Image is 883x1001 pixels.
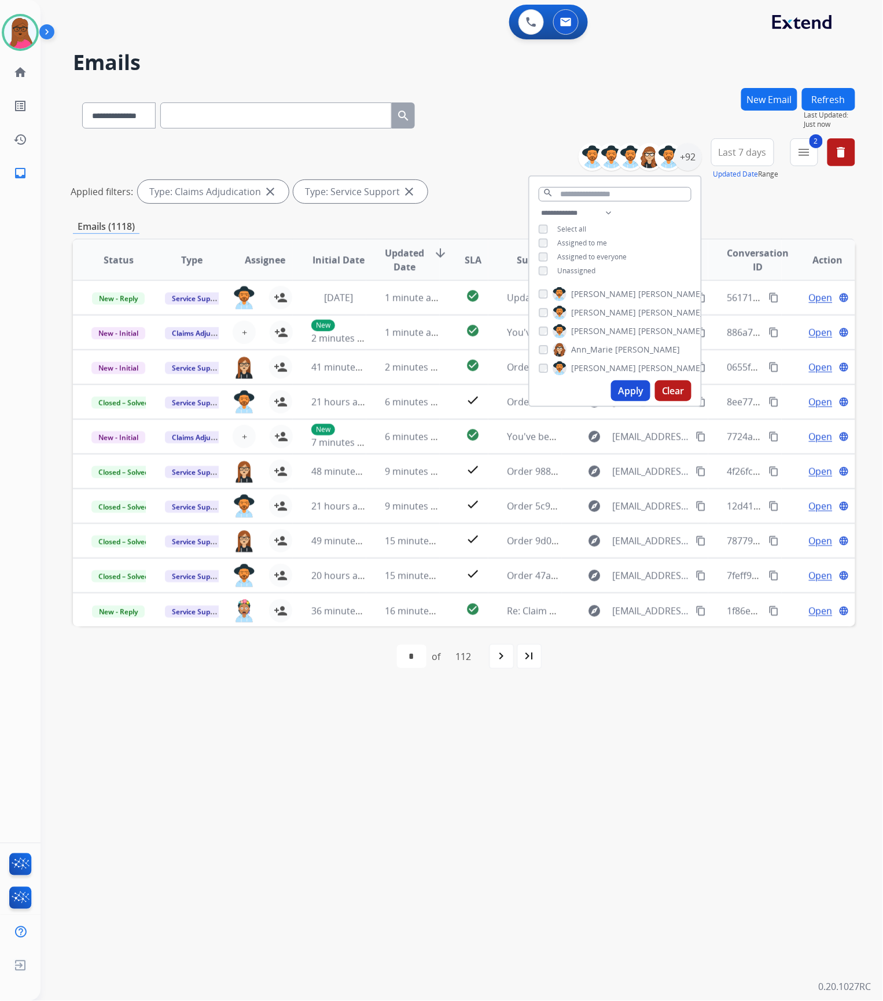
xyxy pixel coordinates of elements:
[839,501,849,511] mat-icon: language
[587,464,601,478] mat-icon: explore
[165,327,244,339] span: Claims Adjudication
[571,325,636,337] span: [PERSON_NAME]
[274,291,288,305] mat-icon: person_add
[507,361,587,373] span: Order 6784635839
[769,570,779,581] mat-icon: content_copy
[507,534,702,547] span: Order 9d037b51-c467-455f-ac0f-f6f3e8fd3e58
[587,534,601,548] mat-icon: explore
[91,501,156,513] span: Closed – Solved
[91,362,145,374] span: New - Initial
[104,253,134,267] span: Status
[91,397,156,409] span: Closed – Solved
[242,325,247,339] span: +
[804,120,855,129] span: Just now
[790,138,818,166] button: 2
[769,362,779,372] mat-icon: content_copy
[91,431,145,443] span: New - Initial
[233,599,255,622] img: agent-avatar
[613,534,690,548] span: [EMAIL_ADDRESS][DOMAIN_NAME]
[507,604,577,617] span: Re: Claim Status
[465,253,481,267] span: SLA
[274,604,288,618] mat-icon: person_add
[13,166,27,180] mat-icon: inbox
[233,564,255,587] img: agent-avatar
[809,534,833,548] span: Open
[543,188,553,198] mat-icon: search
[274,464,288,478] mat-icon: person_add
[466,324,480,338] mat-icon: check_circle
[385,430,447,443] span: 6 minutes ago
[242,430,247,443] span: +
[797,145,811,159] mat-icon: menu
[165,397,231,409] span: Service Support
[311,332,373,344] span: 2 minutes ago
[769,501,779,511] mat-icon: content_copy
[741,88,797,111] button: New Email
[311,436,373,449] span: 7 minutes ago
[696,606,706,616] mat-icon: content_copy
[311,604,378,617] span: 36 minutes ago
[466,497,480,511] mat-icon: check
[809,569,833,582] span: Open
[233,529,255,552] img: agent-avatar
[13,133,27,146] mat-icon: history
[385,569,452,582] span: 15 minutes ago
[311,320,335,331] p: New
[233,425,256,448] button: +
[839,327,849,338] mat-icon: language
[613,569,690,582] span: [EMAIL_ADDRESS][DOMAIN_NAME]
[696,570,706,581] mat-icon: content_copy
[466,393,480,407] mat-icon: check
[769,397,779,407] mat-icon: content_copy
[385,291,442,304] span: 1 minute ago
[802,88,855,111] button: Refresh
[587,569,601,582] mat-icon: explore
[447,645,481,668] div: 112
[165,362,231,374] span: Service Support
[466,463,480,476] mat-icon: check
[507,430,868,443] span: You've been assigned a new service order: fe7535c3-4d38-4636-9b09-703a31f142e4
[13,99,27,113] mat-icon: list_alt
[613,499,690,513] span: [EMAIL_ADDRESS][DOMAIN_NAME]
[385,465,447,478] span: 9 minutes ago
[713,169,779,179] span: Range
[713,170,759,179] button: Updated Date
[233,355,255,379] img: agent-avatar
[839,292,849,303] mat-icon: language
[432,650,441,663] div: of
[809,604,833,618] span: Open
[274,360,288,374] mat-icon: person_add
[433,246,447,260] mat-icon: arrow_downward
[312,253,365,267] span: Initial Date
[809,291,833,305] span: Open
[165,292,231,305] span: Service Support
[274,430,288,443] mat-icon: person_add
[819,980,871,994] p: 0.20.1027RC
[839,536,849,546] mat-icon: language
[165,501,231,513] span: Service Support
[782,240,855,280] th: Action
[769,431,779,442] mat-icon: content_copy
[92,292,145,305] span: New - Reply
[165,466,231,478] span: Service Support
[507,569,711,582] span: Order 47a67df9-d5e1-4771-bdcf-2242d337a764
[385,246,424,274] span: Updated Date
[274,534,288,548] mat-icon: person_add
[809,499,833,513] span: Open
[263,185,277,199] mat-icon: close
[233,494,255,518] img: agent-avatar
[839,362,849,372] mat-icon: language
[233,321,256,344] button: +
[523,650,536,663] mat-icon: last_page
[495,650,509,663] mat-icon: navigate_next
[655,380,691,401] button: Clear
[311,500,369,512] span: 21 hours ago
[165,570,231,582] span: Service Support
[274,569,288,582] mat-icon: person_add
[165,536,231,548] span: Service Support
[571,288,636,300] span: [PERSON_NAME]
[311,361,378,373] span: 41 minutes ago
[466,602,480,616] mat-icon: check_circle
[92,606,145,618] span: New - Reply
[517,253,551,267] span: Subject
